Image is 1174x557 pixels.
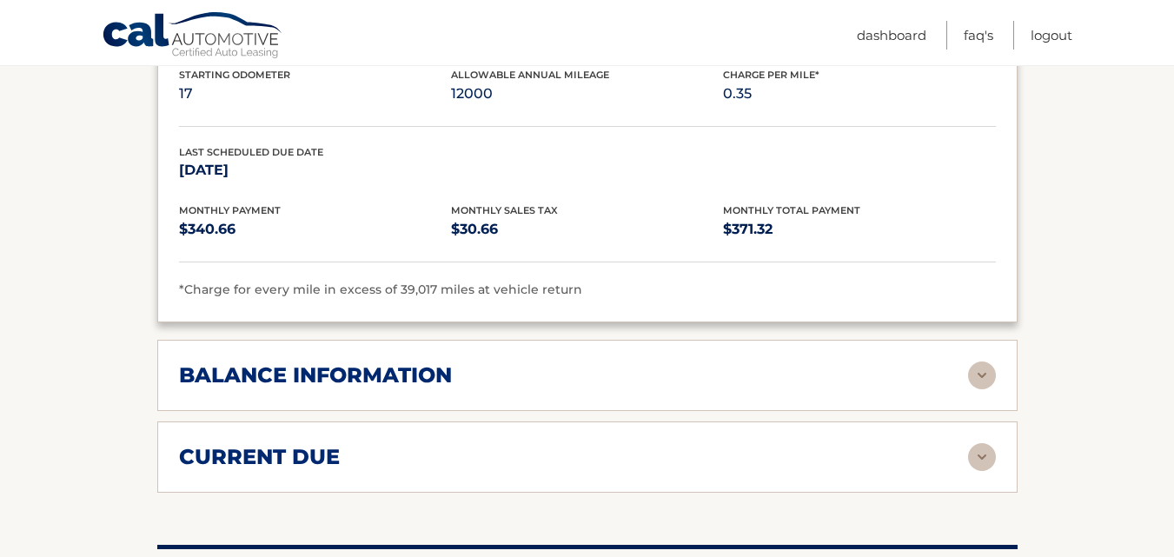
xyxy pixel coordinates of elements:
[179,282,582,297] span: *Charge for every mile in excess of 39,017 miles at vehicle return
[179,444,340,470] h2: current due
[857,21,926,50] a: Dashboard
[179,362,452,388] h2: balance information
[179,204,281,216] span: Monthly Payment
[179,69,290,81] span: Starting Odometer
[968,443,996,471] img: accordion-rest.svg
[179,217,451,242] p: $340.66
[451,204,558,216] span: Monthly Sales Tax
[723,217,995,242] p: $371.32
[179,146,323,158] span: Last Scheduled Due Date
[723,204,860,216] span: Monthly Total Payment
[968,361,996,389] img: accordion-rest.svg
[723,82,995,106] p: 0.35
[179,158,451,182] p: [DATE]
[1031,21,1072,50] a: Logout
[451,69,609,81] span: Allowable Annual Mileage
[451,217,723,242] p: $30.66
[723,69,819,81] span: Charge Per Mile*
[451,82,723,106] p: 12000
[964,21,993,50] a: FAQ's
[179,82,451,106] p: 17
[102,11,284,62] a: Cal Automotive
